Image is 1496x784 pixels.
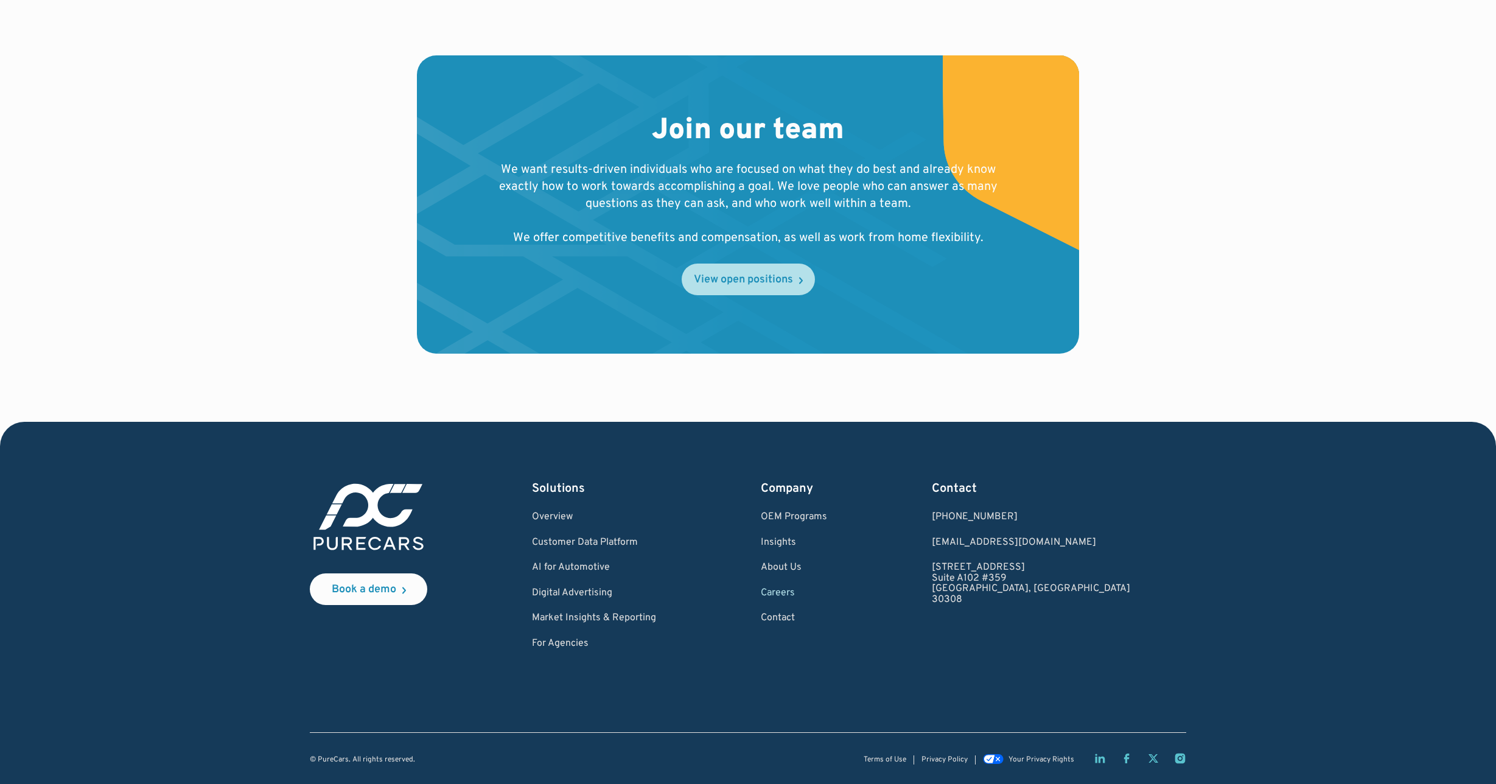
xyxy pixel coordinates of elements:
[932,537,1130,548] a: Email us
[761,512,827,523] a: OEM Programs
[932,512,1130,523] div: [PHONE_NUMBER]
[532,613,656,624] a: Market Insights & Reporting
[495,161,1001,247] p: We want results-driven individuals who are focused on what they do best and already know exactly ...
[682,264,815,295] a: View open positions
[1147,752,1159,765] a: Twitter X page
[761,613,827,624] a: Contact
[932,480,1130,497] div: Contact
[694,275,793,285] div: View open positions
[332,584,396,595] div: Book a demo
[1120,752,1133,765] a: Facebook page
[532,588,656,599] a: Digital Advertising
[532,537,656,548] a: Customer Data Platform
[1174,752,1186,765] a: Instagram page
[761,480,827,497] div: Company
[921,756,968,764] a: Privacy Policy
[532,639,656,649] a: For Agencies
[310,756,415,764] div: © PureCars. All rights reserved.
[1008,756,1074,764] div: Your Privacy Rights
[864,756,906,764] a: Terms of Use
[310,573,427,605] a: Book a demo
[532,480,656,497] div: Solutions
[652,114,844,149] h2: Join our team
[532,562,656,573] a: AI for Automotive
[310,480,427,554] img: purecars logo
[761,562,827,573] a: About Us
[761,537,827,548] a: Insights
[932,562,1130,605] a: [STREET_ADDRESS]Suite A102 #359[GEOGRAPHIC_DATA], [GEOGRAPHIC_DATA]30308
[983,755,1074,764] a: Your Privacy Rights
[532,512,656,523] a: Overview
[761,588,827,599] a: Careers
[1094,752,1106,765] a: LinkedIn page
